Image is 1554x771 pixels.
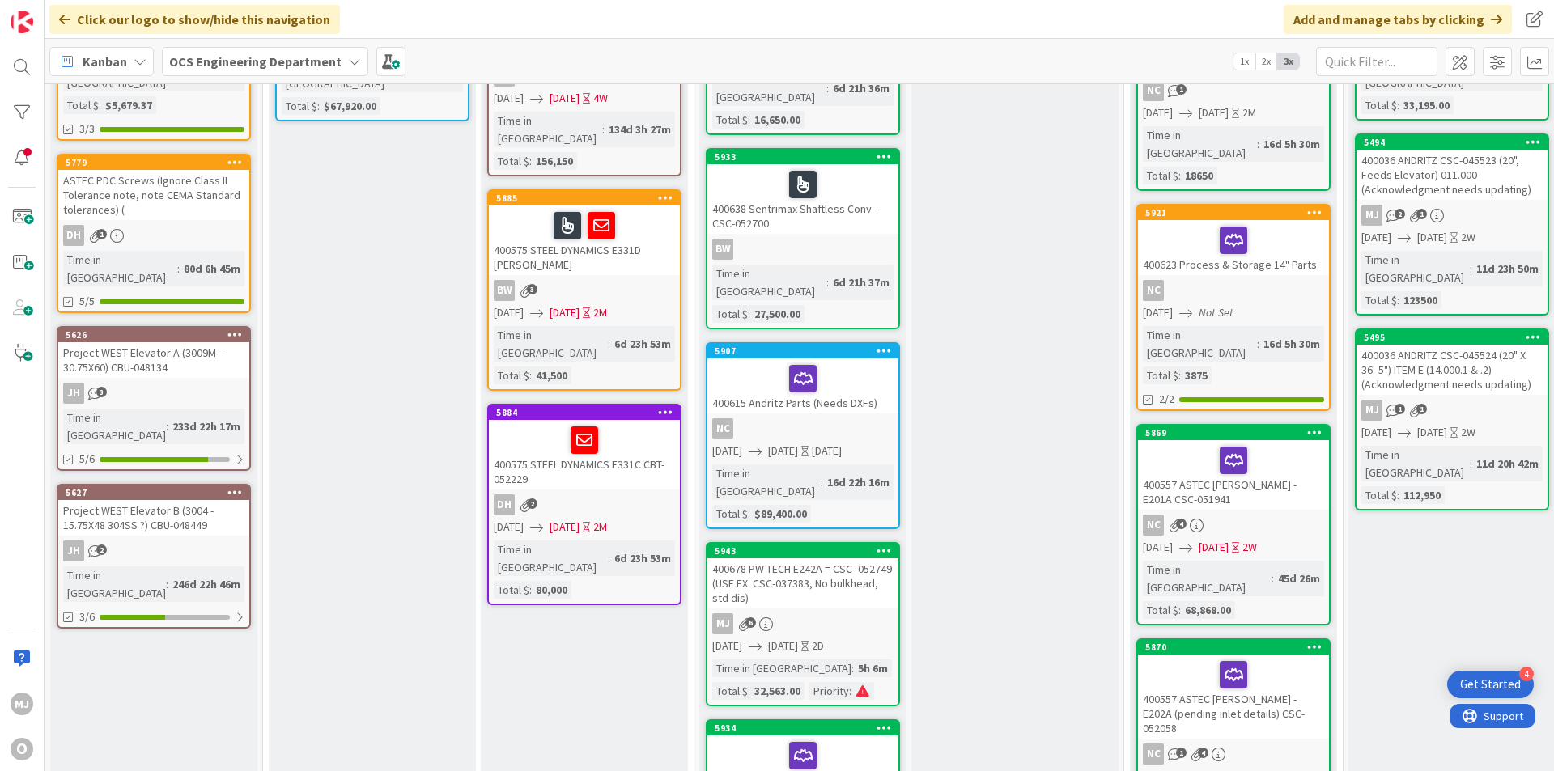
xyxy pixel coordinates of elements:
div: 5934 [707,721,898,735]
span: : [826,79,829,97]
span: [DATE] [1199,539,1229,556]
span: 6 [745,617,756,628]
div: 5921 [1145,207,1329,218]
div: 2W [1242,539,1257,556]
div: 16d 22h 16m [823,473,894,491]
div: 4 [1519,667,1534,681]
div: BW [712,239,733,260]
span: [DATE] [550,90,580,107]
div: Time in [GEOGRAPHIC_DATA] [1143,326,1257,362]
div: MJ [1357,205,1548,226]
span: 3 [527,284,537,294]
div: Time in [GEOGRAPHIC_DATA] [494,112,602,147]
div: MJ [1361,400,1382,421]
span: 1 [1416,209,1427,219]
div: DH [63,225,84,246]
div: Total $ [494,366,529,384]
span: [DATE] [1361,424,1391,441]
span: : [748,505,750,523]
span: : [1178,601,1181,619]
div: 400575 STEEL DYNAMICS E331D [PERSON_NAME] [489,205,680,275]
div: 5627 [58,485,249,500]
div: Time in [GEOGRAPHIC_DATA] [1361,446,1470,481]
div: 5933 [707,150,898,164]
div: JH [58,383,249,404]
div: 5870 [1145,642,1329,653]
div: 5494 [1357,135,1548,150]
span: 3x [1277,53,1299,70]
div: Open Get Started checklist, remaining modules: 4 [1447,671,1534,698]
span: : [826,273,829,291]
div: Get Started [1460,676,1521,693]
div: MJ [707,613,898,634]
div: 33,195.00 [1399,96,1454,114]
div: 5495 [1357,330,1548,345]
div: 156,150 [532,152,577,170]
div: BW [489,280,680,301]
div: 246d 22h 46m [168,575,244,593]
div: NC [1138,80,1329,101]
span: 1 [1395,404,1405,414]
div: 2D [812,638,824,655]
span: : [177,260,180,277]
div: 5h 6m [854,659,892,677]
div: Total $ [712,305,748,323]
span: : [317,97,320,115]
div: NC [1138,743,1329,765]
div: Time in [GEOGRAPHIC_DATA] [712,464,821,500]
div: 5907 [715,345,898,357]
i: Not Set [1199,305,1233,320]
div: Total $ [63,96,99,114]
div: DH [494,494,515,515]
span: : [851,659,854,677]
div: 400678 PW TECH E242A = CSC- 052749 (USE EX: CSC-037383, No bulkhead, std dis) [707,558,898,608]
span: 1 [1176,84,1187,95]
div: Time in [GEOGRAPHIC_DATA] [63,251,177,286]
div: 400575 STEEL DYNAMICS E331C CBT-052229 [489,420,680,489]
div: NC [1138,280,1329,301]
span: : [1257,335,1259,353]
span: 1 [96,229,107,239]
div: 123500 [1399,291,1441,309]
span: 2 [96,544,107,555]
span: [DATE] [494,90,524,107]
div: 5884 [496,407,680,418]
span: Support [34,2,74,22]
span: [DATE] [1417,424,1447,441]
span: [DATE] [550,519,580,536]
span: : [166,575,168,593]
div: Total $ [1143,366,1178,384]
div: 400557 ASTEC [PERSON_NAME] - E202A (pending inlet details) CSC-052058 [1138,655,1329,739]
span: 1 [1416,404,1427,414]
div: 11d 20h 42m [1472,455,1543,472]
div: 5885400575 STEEL DYNAMICS E331D [PERSON_NAME] [489,191,680,275]
div: 5494400036 ANDRITZ CSC-045523 (20", Feeds Elevator) 011.000 (Acknowledgment needs updating) [1357,135,1548,200]
div: 5627 [66,487,249,498]
div: 16d 5h 30m [1259,135,1324,153]
div: 80,000 [532,581,571,599]
div: NC [1138,515,1329,536]
div: Time in [GEOGRAPHIC_DATA] [494,540,608,576]
span: [DATE] [494,304,524,321]
div: 6d 23h 53m [610,335,675,353]
div: 5921400623 Process & Storage 14" Parts [1138,205,1329,275]
span: [DATE] [712,443,742,460]
div: 6d 21h 36m [829,79,894,97]
div: 5779 [66,157,249,168]
div: 32,563.00 [750,682,805,700]
div: 233d 22h 17m [168,417,244,435]
span: : [1397,96,1399,114]
div: DH [58,225,249,246]
div: Priority [809,682,849,700]
div: 5934 [715,722,898,734]
div: 5779ASTEC PDC Screws (Ignore Class II Tolerance note, note CEMA Standard tolerances) ( [58,155,249,220]
div: MJ [712,613,733,634]
div: 400557 ASTEC [PERSON_NAME] - E201A CSC-051941 [1138,440,1329,510]
span: : [1272,570,1274,587]
div: 5869 [1138,426,1329,440]
img: Visit kanbanzone.com [11,11,33,33]
span: 2x [1255,53,1277,70]
div: 5885 [496,193,680,204]
span: : [748,111,750,129]
span: 2 [1395,209,1405,219]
